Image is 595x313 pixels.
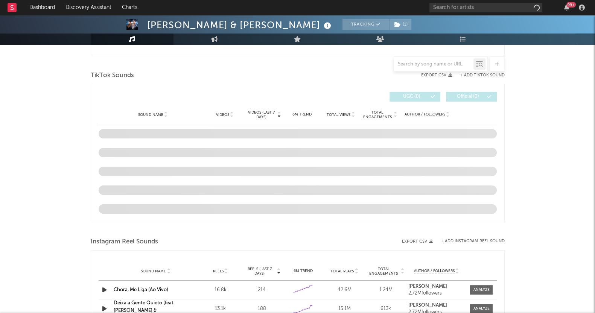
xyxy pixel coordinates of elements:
span: Total Plays [330,269,354,273]
button: + Add Instagram Reel Sound [441,239,505,243]
input: Search by song name or URL [394,61,473,67]
div: 188 [243,305,281,313]
button: Official(0) [446,92,497,102]
span: Total Engagements [362,110,393,119]
span: Instagram Reel Sounds [91,237,158,246]
button: Export CSV [421,73,452,77]
span: Author / Followers [405,112,445,117]
span: Author / Followers [414,269,455,273]
button: Tracking [342,19,390,30]
div: 13.1k [202,305,239,313]
div: 16.8k [202,286,239,294]
a: [PERSON_NAME] [408,284,465,289]
span: Reels [213,269,224,273]
button: (1) [390,19,411,30]
span: ( 1 ) [390,19,412,30]
div: 15.1M [326,305,363,313]
div: 1.24M [367,286,405,294]
div: 6M Trend [285,112,320,117]
button: + Add TikTok Sound [452,73,505,77]
button: Export CSV [402,239,433,244]
button: UGC(0) [390,92,440,102]
span: Official ( 0 ) [451,94,485,99]
div: 99 + [566,2,576,8]
a: [PERSON_NAME] [408,303,465,308]
div: 6M Trend [285,268,322,274]
span: Reels (last 7 days) [243,267,276,276]
span: UGC ( 0 ) [394,94,429,99]
span: Videos (last 7 days) [246,110,276,119]
span: Sound Name [138,112,163,117]
strong: [PERSON_NAME] [408,303,447,308]
input: Search for artists [429,3,542,12]
span: Total Views [327,112,350,117]
div: 2.72M followers [408,291,465,296]
div: 214 [243,286,281,294]
a: Chora, Me Liga (Ao Vivo) [114,287,168,292]
div: + Add Instagram Reel Sound [433,239,505,243]
span: Total Engagements [367,267,400,276]
span: TikTok Sounds [91,71,134,80]
div: [PERSON_NAME] & [PERSON_NAME] [147,19,333,31]
strong: [PERSON_NAME] [408,284,447,289]
span: Videos [216,112,229,117]
span: Sound Name [141,269,166,273]
div: 42.6M [326,286,363,294]
button: 99+ [564,5,569,11]
div: 613k [367,305,405,313]
button: + Add TikTok Sound [460,73,505,77]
